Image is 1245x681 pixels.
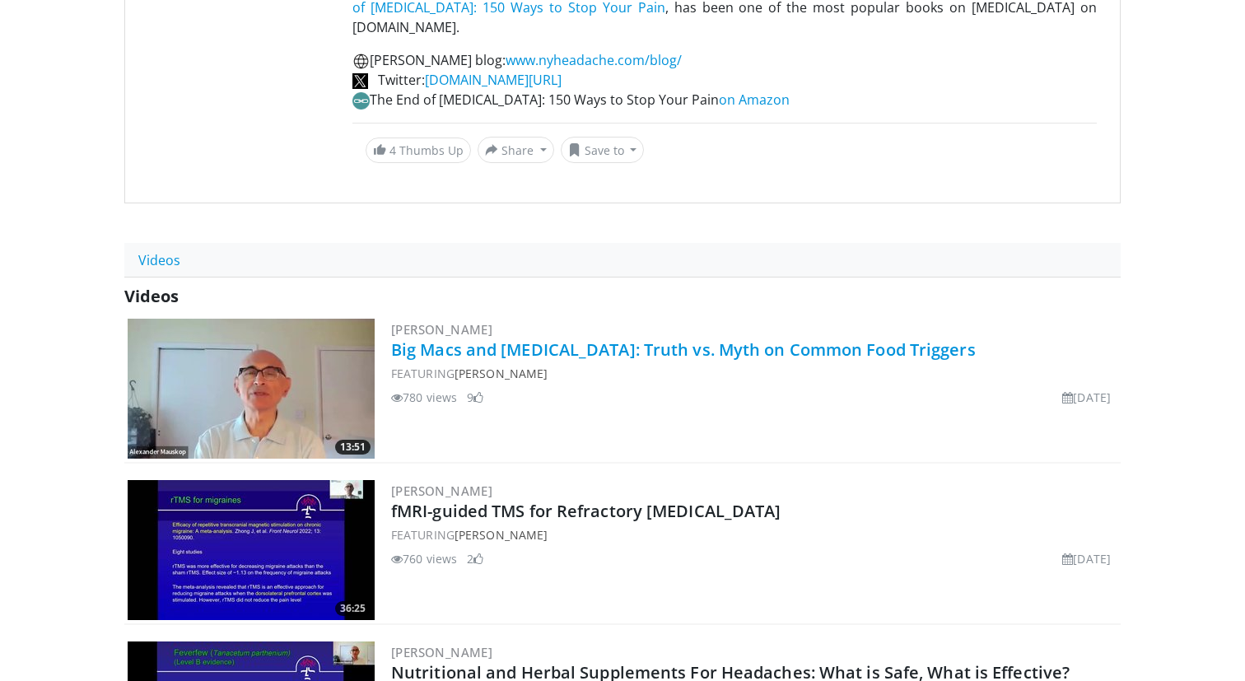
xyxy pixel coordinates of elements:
[425,71,562,89] a: [DOMAIN_NAME][URL]
[124,285,179,307] span: Videos
[389,142,396,158] span: 4
[561,137,645,163] button: Save to
[128,319,375,459] a: 13:51
[335,601,371,616] span: 36:25
[391,483,492,499] a: [PERSON_NAME]
[455,366,548,381] a: [PERSON_NAME]
[391,389,457,406] li: 780 views
[506,51,682,69] a: www.nyheadache.com/blog/
[378,71,422,89] span: Twitter
[478,137,554,163] button: Share
[391,526,1117,543] div: FEATURING
[455,527,548,543] a: [PERSON_NAME]
[467,389,483,406] li: 9
[128,480,375,620] a: 36:25
[128,319,375,459] img: 1413ea92-ed5e-46d9-8368-d18e0f466dae.300x170_q85_crop-smart_upscale.jpg
[1062,389,1111,406] li: [DATE]
[391,644,492,660] a: [PERSON_NAME]
[124,243,194,278] a: Videos
[391,338,976,361] a: Big Macs and [MEDICAL_DATA]: Truth vs. Myth on Common Food Triggers
[467,550,483,567] li: 2
[366,138,471,163] a: 4 Thumbs Up
[719,91,790,109] a: on Amazon
[352,50,1097,110] p: [PERSON_NAME] blog: : The End of [MEDICAL_DATA]: 150 Ways to Stop Your Pain
[391,500,781,522] a: fMRI-guided TMS for Refractory [MEDICAL_DATA]
[128,480,375,620] img: 01438f6b-0e5c-4a84-a546-1d7158ea1fc1.300x170_q85_crop-smart_upscale.jpg
[1062,550,1111,567] li: [DATE]
[391,321,492,338] a: [PERSON_NAME]
[391,550,457,567] li: 760 views
[391,365,1117,382] div: FEATURING
[335,440,371,455] span: 13:51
